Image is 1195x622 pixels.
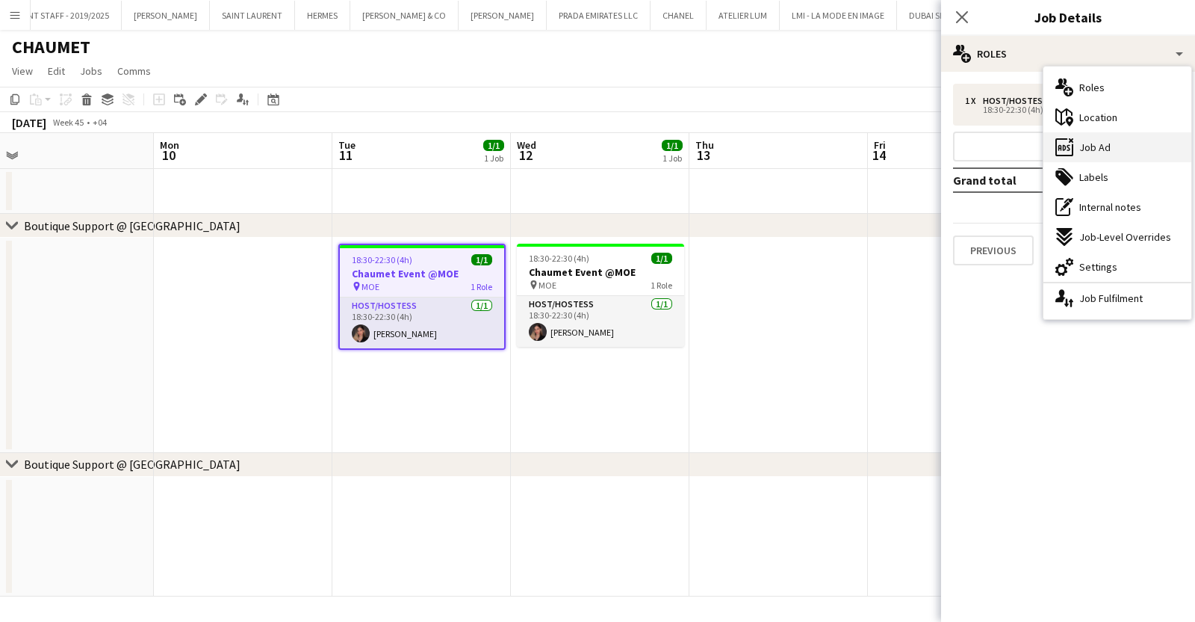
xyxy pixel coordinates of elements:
a: View [6,61,39,81]
span: 13 [693,147,714,164]
button: PRADA EMIRATES LLC [547,1,651,30]
div: Boutique Support @ [GEOGRAPHIC_DATA] [24,457,240,472]
app-card-role: Host/Hostess1/118:30-22:30 (4h)[PERSON_NAME] [517,296,684,347]
h3: Job Details [941,7,1195,27]
span: View [12,64,33,78]
div: Host/Hostess [983,96,1054,106]
button: [PERSON_NAME] & CO [350,1,459,30]
span: Mon [160,138,179,152]
a: Jobs [74,61,108,81]
span: Roles [1079,81,1105,94]
button: ATELIER LUM [707,1,780,30]
span: Location [1079,111,1117,124]
span: 11 [336,147,356,164]
button: LMI - LA MODE EN IMAGE [780,1,897,30]
h1: CHAUMET [12,36,90,58]
span: Fri [874,138,886,152]
button: Add role [953,132,1183,161]
app-job-card: 18:30-22:30 (4h)1/1Chaumet Event @MOE MOE1 RoleHost/Hostess1/118:30-22:30 (4h)[PERSON_NAME] [338,244,506,350]
div: Boutique Support @ [GEOGRAPHIC_DATA] [24,218,240,233]
button: DUBAI SILICON OASIS - DSO [897,1,1027,30]
a: Edit [42,61,71,81]
span: 1/1 [662,140,683,151]
span: Thu [695,138,714,152]
span: 1/1 [483,140,504,151]
td: Grand total [953,168,1089,192]
div: Roles [941,36,1195,72]
div: [DATE] [12,115,46,130]
span: Job-Level Overrides [1079,230,1171,244]
span: 1/1 [471,254,492,265]
span: 1 Role [471,281,492,292]
span: 1 Role [651,280,672,291]
span: Labels [1079,170,1108,184]
span: 1/1 [651,253,672,264]
span: Edit [48,64,65,78]
span: MOE [361,281,379,292]
span: Tue [338,138,356,152]
span: Week 45 [49,117,87,128]
div: 18:30-22:30 (4h) [965,106,1155,114]
button: Previous [953,235,1034,265]
span: 12 [515,147,536,164]
button: [PERSON_NAME] [459,1,547,30]
span: Settings [1079,260,1117,274]
span: Comms [117,64,151,78]
div: 1 x [965,96,983,106]
button: CHANEL [651,1,707,30]
app-card-role: Host/Hostess1/118:30-22:30 (4h)[PERSON_NAME] [340,298,504,348]
app-job-card: 18:30-22:30 (4h)1/1Chaumet Event @MOE MOE1 RoleHost/Hostess1/118:30-22:30 (4h)[PERSON_NAME] [517,244,684,347]
span: 10 [158,147,179,164]
div: 1 Job [662,153,682,164]
h3: Chaumet Event @MOE [340,267,504,280]
span: Jobs [80,64,102,78]
div: Job Fulfilment [1043,283,1191,313]
div: 1 Job [484,153,503,164]
div: +04 [93,117,107,128]
a: Comms [111,61,157,81]
span: 18:30-22:30 (4h) [529,253,589,264]
span: Internal notes [1079,200,1141,214]
button: HERMES [295,1,350,30]
button: SAINT LAURENT [210,1,295,30]
button: [PERSON_NAME] [122,1,210,30]
span: Job Ad [1079,141,1111,154]
span: Wed [517,138,536,152]
span: 14 [872,147,886,164]
h3: Chaumet Event @MOE [517,265,684,279]
span: MOE [538,280,556,291]
span: 18:30-22:30 (4h) [352,254,412,265]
